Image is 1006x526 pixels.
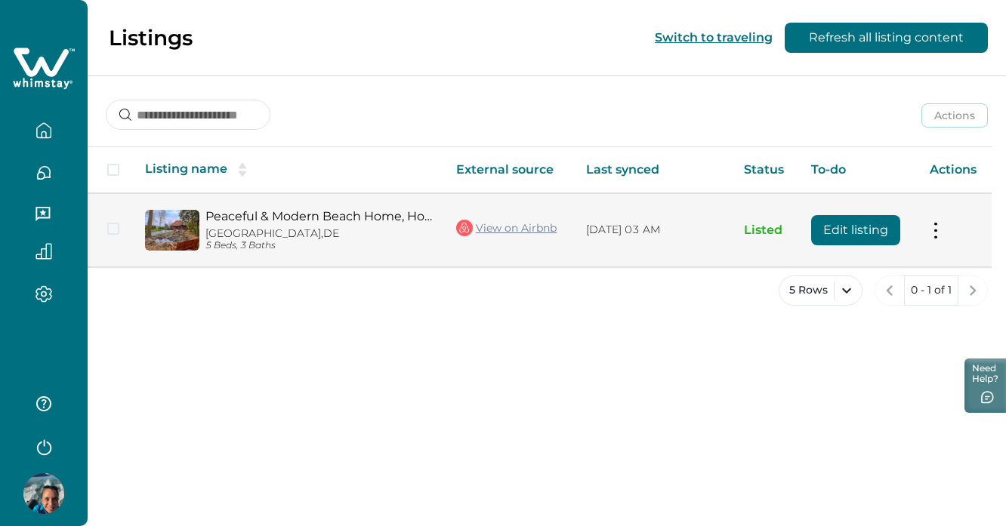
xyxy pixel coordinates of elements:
[586,223,720,238] p: [DATE] 03 AM
[904,275,958,306] button: 0 - 1 of 1
[744,223,787,238] p: Listed
[918,147,992,193] th: Actions
[109,25,193,51] p: Listings
[574,147,732,193] th: Last synced
[23,473,64,514] img: Whimstay Host
[958,275,988,306] button: next page
[911,283,952,298] p: 0 - 1 of 1
[205,227,432,240] p: [GEOGRAPHIC_DATA], DE
[785,23,988,53] button: Refresh all listing content
[732,147,799,193] th: Status
[145,210,199,251] img: propertyImage_Peaceful & Modern Beach Home, Hotel Level Comfort
[811,215,900,245] button: Edit listing
[875,275,905,306] button: previous page
[133,147,444,193] th: Listing name
[444,147,574,193] th: External source
[227,162,258,177] button: sorting
[799,147,918,193] th: To-do
[655,30,773,45] button: Switch to traveling
[205,240,432,251] p: 5 Beds, 3 Baths
[779,275,863,306] button: 5 Rows
[456,218,557,238] a: View on Airbnb
[205,209,432,223] a: Peaceful & Modern Beach Home, Hotel Level Comfort
[921,103,988,128] button: Actions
